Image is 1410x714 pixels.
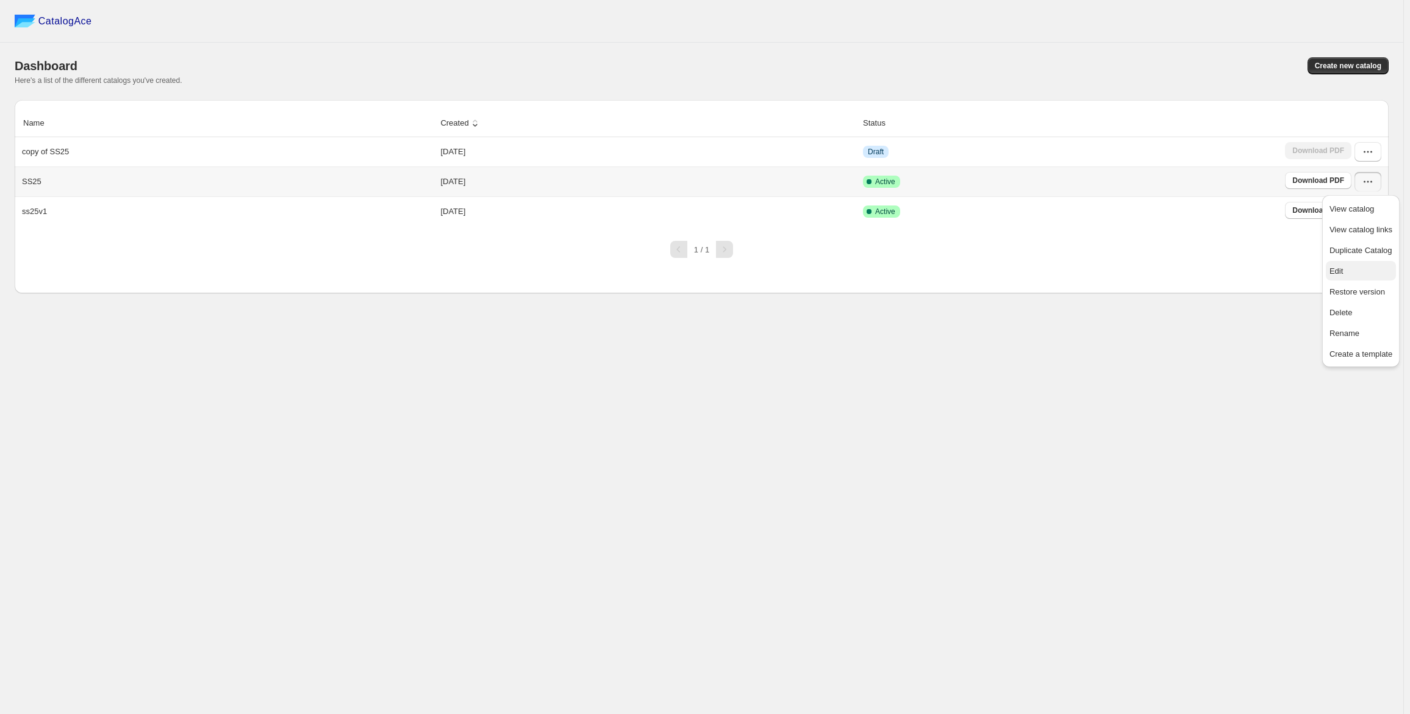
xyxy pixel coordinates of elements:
span: CatalogAce [38,15,92,27]
a: Download PDF [1285,202,1351,219]
p: copy of SS25 [22,146,69,158]
span: View catalog links [1329,225,1392,234]
a: Download PDF [1285,172,1351,189]
span: Restore version [1329,287,1385,296]
span: Edit [1329,266,1343,276]
p: ss25v1 [22,205,47,218]
img: catalog ace [15,15,35,27]
span: Draft [868,147,884,157]
span: Download PDF [1292,176,1344,185]
td: [DATE] [437,166,859,196]
span: Delete [1329,308,1353,317]
button: Name [21,112,59,135]
span: Create new catalog [1315,61,1381,71]
span: Active [875,207,895,216]
td: [DATE] [437,137,859,166]
button: Create new catalog [1308,57,1389,74]
td: [DATE] [437,196,859,226]
button: Status [861,112,900,135]
span: Download PDF [1292,205,1344,215]
span: Rename [1329,329,1359,338]
span: Active [875,177,895,187]
span: View catalog [1329,204,1374,213]
button: Created [438,112,482,135]
span: 1 / 1 [694,245,709,254]
span: Dashboard [15,59,77,73]
span: Here's a list of the different catalogs you've created. [15,76,182,85]
p: SS25 [22,176,41,188]
span: Duplicate Catalog [1329,246,1392,255]
span: Create a template [1329,349,1392,359]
